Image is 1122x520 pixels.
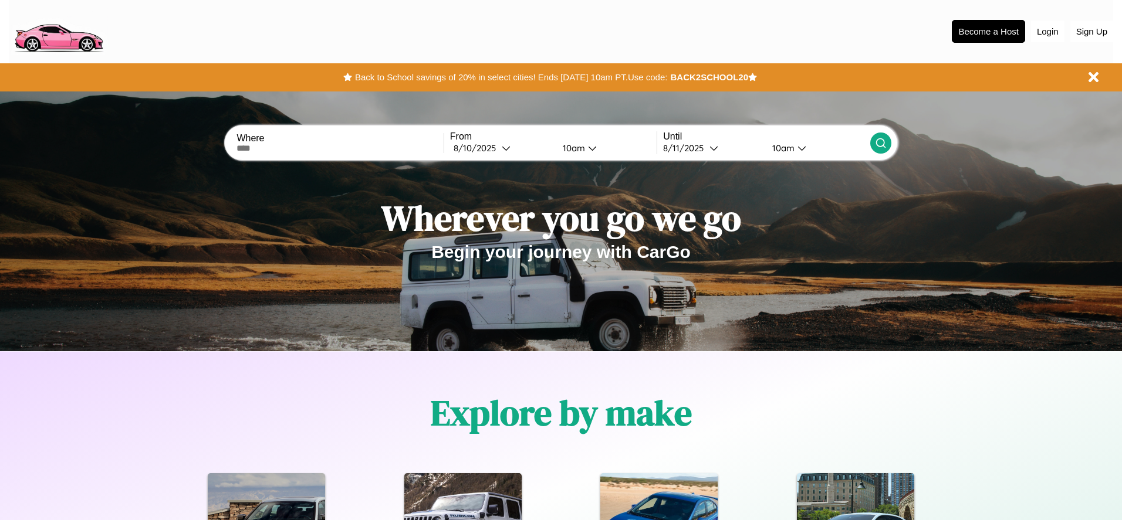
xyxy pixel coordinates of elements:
label: Until [663,131,870,142]
button: 10am [553,142,657,154]
button: Become a Host [952,20,1025,43]
button: Sign Up [1070,21,1113,42]
button: 8/10/2025 [450,142,553,154]
div: 10am [557,142,588,154]
button: 10am [763,142,870,154]
button: Login [1031,21,1064,42]
img: logo [9,6,108,55]
button: Back to School savings of 20% in select cities! Ends [DATE] 10am PT.Use code: [352,69,670,86]
h1: Explore by make [431,389,692,437]
label: Where [236,133,443,144]
label: From [450,131,657,142]
div: 8 / 10 / 2025 [454,142,502,154]
div: 8 / 11 / 2025 [663,142,709,154]
b: BACK2SCHOOL20 [670,72,748,82]
div: 10am [766,142,797,154]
